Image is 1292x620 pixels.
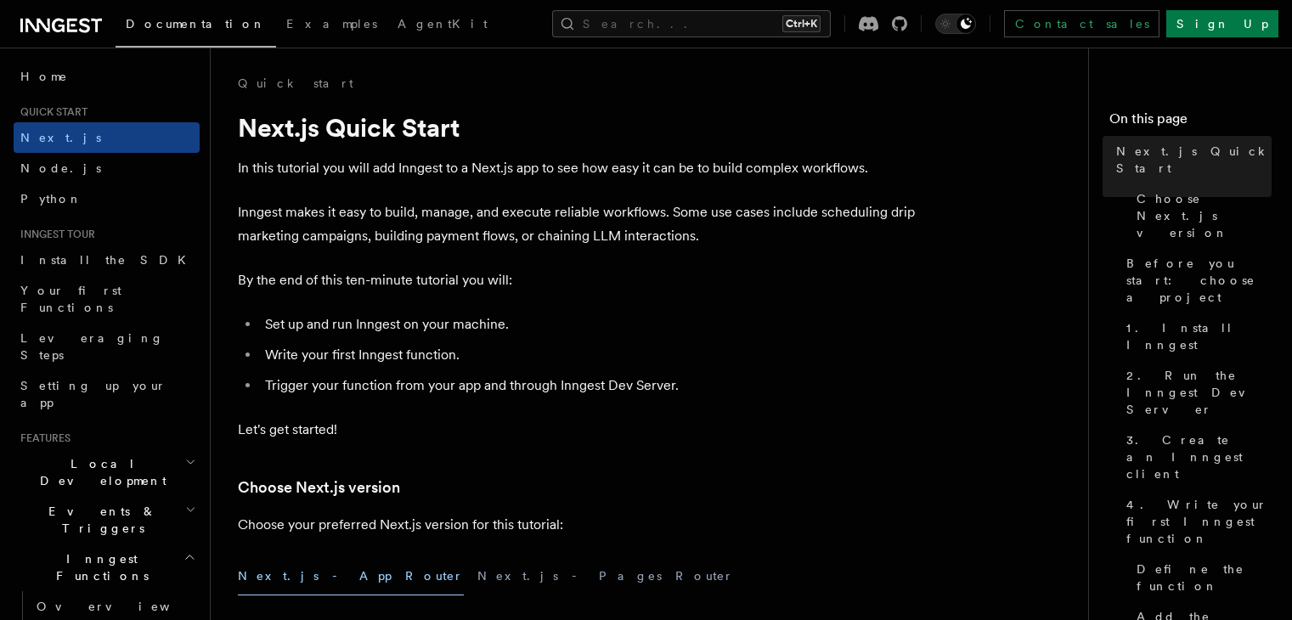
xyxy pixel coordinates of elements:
span: AgentKit [398,17,488,31]
p: Choose your preferred Next.js version for this tutorial: [238,513,917,537]
a: Setting up your app [14,370,200,418]
button: Events & Triggers [14,496,200,544]
a: Next.js [14,122,200,153]
a: 3. Create an Inngest client [1120,425,1272,489]
span: Documentation [126,17,266,31]
span: Choose Next.js version [1137,190,1272,241]
span: Next.js [20,131,101,144]
h4: On this page [1109,109,1272,136]
span: 3. Create an Inngest client [1126,431,1272,482]
span: Node.js [20,161,101,175]
a: 1. Install Inngest [1120,313,1272,360]
a: 4. Write your first Inngest function [1120,489,1272,554]
a: Choose Next.js version [1130,183,1272,248]
p: Inngest makes it easy to build, manage, and execute reliable workflows. Some use cases include sc... [238,200,917,248]
p: In this tutorial you will add Inngest to a Next.js app to see how easy it can be to build complex... [238,156,917,180]
a: Before you start: choose a project [1120,248,1272,313]
span: 4. Write your first Inngest function [1126,496,1272,547]
span: Inngest tour [14,228,95,241]
a: Contact sales [1004,10,1159,37]
a: Home [14,61,200,92]
span: Python [20,192,82,206]
a: Sign Up [1166,10,1278,37]
span: Define the function [1137,561,1272,595]
span: Next.js Quick Start [1116,143,1272,177]
span: Local Development [14,455,185,489]
h1: Next.js Quick Start [238,112,917,143]
li: Trigger your function from your app and through Inngest Dev Server. [260,374,917,397]
button: Next.js - Pages Router [477,557,734,595]
span: 2. Run the Inngest Dev Server [1126,367,1272,418]
span: Setting up your app [20,379,166,409]
span: Examples [286,17,377,31]
span: Leveraging Steps [20,331,164,362]
a: Node.js [14,153,200,183]
a: Documentation [116,5,276,48]
button: Next.js - App Router [238,557,464,595]
a: Define the function [1130,554,1272,601]
a: 2. Run the Inngest Dev Server [1120,360,1272,425]
span: Features [14,431,71,445]
span: Your first Functions [20,284,121,314]
a: Your first Functions [14,275,200,323]
span: Install the SDK [20,253,196,267]
span: Before you start: choose a project [1126,255,1272,306]
p: By the end of this ten-minute tutorial you will: [238,268,917,292]
span: Quick start [14,105,87,119]
li: Write your first Inngest function. [260,343,917,367]
span: 1. Install Inngest [1126,319,1272,353]
button: Inngest Functions [14,544,200,591]
button: Search...Ctrl+K [552,10,831,37]
p: Let's get started! [238,418,917,442]
button: Toggle dark mode [935,14,976,34]
li: Set up and run Inngest on your machine. [260,313,917,336]
a: Next.js Quick Start [1109,136,1272,183]
a: Choose Next.js version [238,476,400,499]
a: AgentKit [387,5,498,46]
a: Install the SDK [14,245,200,275]
a: Leveraging Steps [14,323,200,370]
span: Events & Triggers [14,503,185,537]
kbd: Ctrl+K [782,15,821,32]
a: Quick start [238,75,353,92]
a: Python [14,183,200,214]
a: Examples [276,5,387,46]
span: Inngest Functions [14,550,183,584]
button: Local Development [14,448,200,496]
span: Home [20,68,68,85]
span: Overview [37,600,212,613]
